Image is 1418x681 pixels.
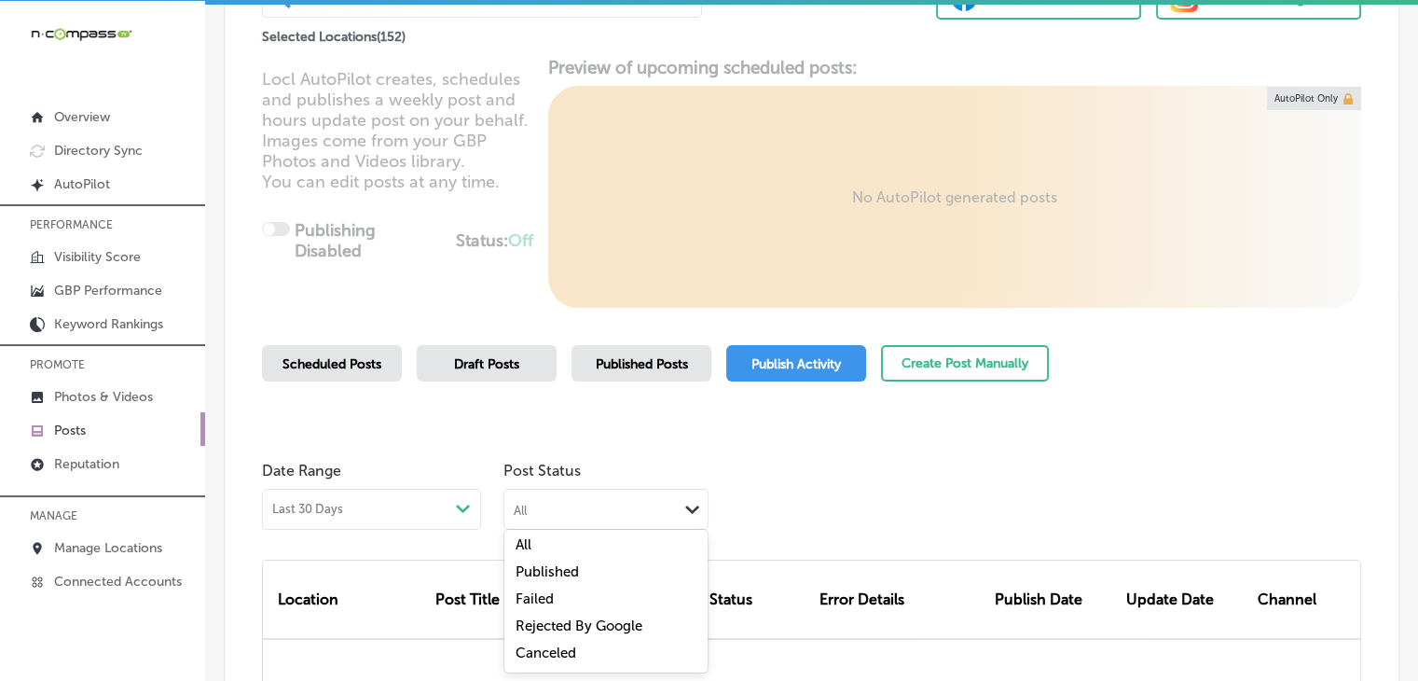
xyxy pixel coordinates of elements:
div: Channel [1250,561,1349,638]
div: Error Details [811,561,986,638]
p: Manage Locations [54,540,162,556]
div: v 4.0.25 [52,30,91,45]
p: GBP Performance [54,283,162,299]
p: Selected Locations ( 152 ) [262,21,406,45]
label: Published [516,563,579,580]
div: Domain: [DOMAIN_NAME] [48,49,205,63]
p: Visibility Score [54,249,141,265]
p: Connected Accounts [54,574,182,590]
p: Directory Sync [54,143,143,159]
label: Date Range [262,462,341,479]
label: Failed [516,591,554,607]
p: Overview [54,109,110,125]
div: Location [263,561,428,638]
span: Scheduled Posts [282,356,381,372]
span: Post Status [503,462,709,479]
div: Status [702,561,812,638]
span: Publish Activity [751,356,841,372]
div: Update Date [1119,561,1250,638]
img: tab_keywords_by_traffic_grey.svg [186,108,200,123]
img: logo_orange.svg [30,30,45,45]
img: 660ab0bf-5cc7-4cb8-ba1c-48b5ae0f18e60NCTV_CLogo_TV_Black_-500x88.png [30,25,132,43]
span: Published Posts [596,356,688,372]
label: Canceled [516,645,576,661]
img: tab_domain_overview_orange.svg [50,108,65,123]
p: Reputation [54,456,119,472]
img: website_grey.svg [30,49,45,63]
p: Photos & Videos [54,389,153,405]
p: AutoPilot [54,176,110,192]
div: Keywords by Traffic [206,110,314,122]
div: All [514,502,527,518]
label: All [516,536,531,553]
div: Post Title [428,561,593,638]
span: Last 30 Days [272,502,343,517]
label: Rejected By Google [516,618,642,634]
button: Create Post Manually [881,345,1049,382]
div: Publish Date [987,561,1119,638]
p: Keyword Rankings [54,316,163,332]
div: Domain Overview [71,110,167,122]
span: Draft Posts [454,356,519,372]
p: Posts [54,423,86,438]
